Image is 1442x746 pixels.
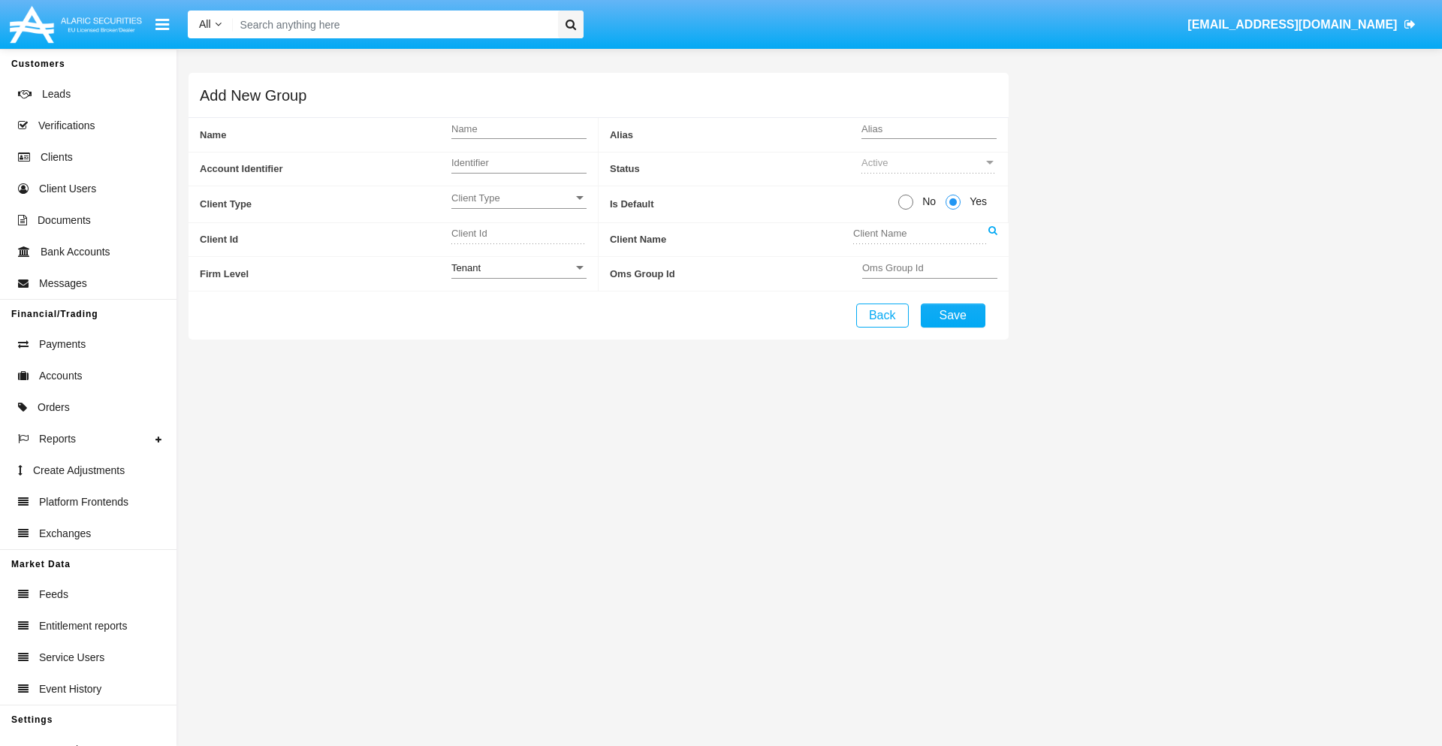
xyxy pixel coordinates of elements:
span: Active [861,157,888,168]
span: Oms Group Id [610,257,862,291]
img: Logo image [8,2,144,47]
span: Payments [39,337,86,352]
span: Yes [961,194,991,210]
span: No [913,194,940,210]
span: Alias [610,118,861,152]
span: Exchanges [39,526,91,542]
span: Event History [39,681,101,697]
input: Search [233,11,553,38]
a: [EMAIL_ADDRESS][DOMAIN_NAME] [1181,4,1423,46]
span: Client Id [200,223,451,257]
span: Feeds [39,587,68,603]
span: [EMAIL_ADDRESS][DOMAIN_NAME] [1187,18,1397,31]
span: Platform Frontends [39,494,128,510]
span: Documents [38,213,91,228]
span: Clients [41,150,73,165]
span: Is Default [610,186,898,222]
span: Reports [39,431,76,447]
span: Name [200,118,451,152]
span: Create Adjustments [33,463,125,479]
span: Account Identifier [200,153,451,186]
span: Entitlement reports [39,618,128,634]
span: Client Name [610,223,853,257]
button: Back [856,304,909,328]
span: Accounts [39,368,83,384]
button: Save [921,304,985,328]
span: Leads [42,86,71,102]
span: Client Type [200,186,451,222]
a: All [188,17,233,32]
span: Client Type [451,192,573,204]
span: Verifications [38,118,95,134]
span: Service Users [39,650,104,666]
span: Bank Accounts [41,244,110,260]
span: Tenant [451,262,481,273]
span: Client Users [39,181,96,197]
span: Firm Level [200,257,451,291]
span: Status [610,153,861,186]
span: Orders [38,400,70,415]
h5: Add New Group [200,89,306,101]
span: All [199,18,211,30]
span: Messages [39,276,87,291]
